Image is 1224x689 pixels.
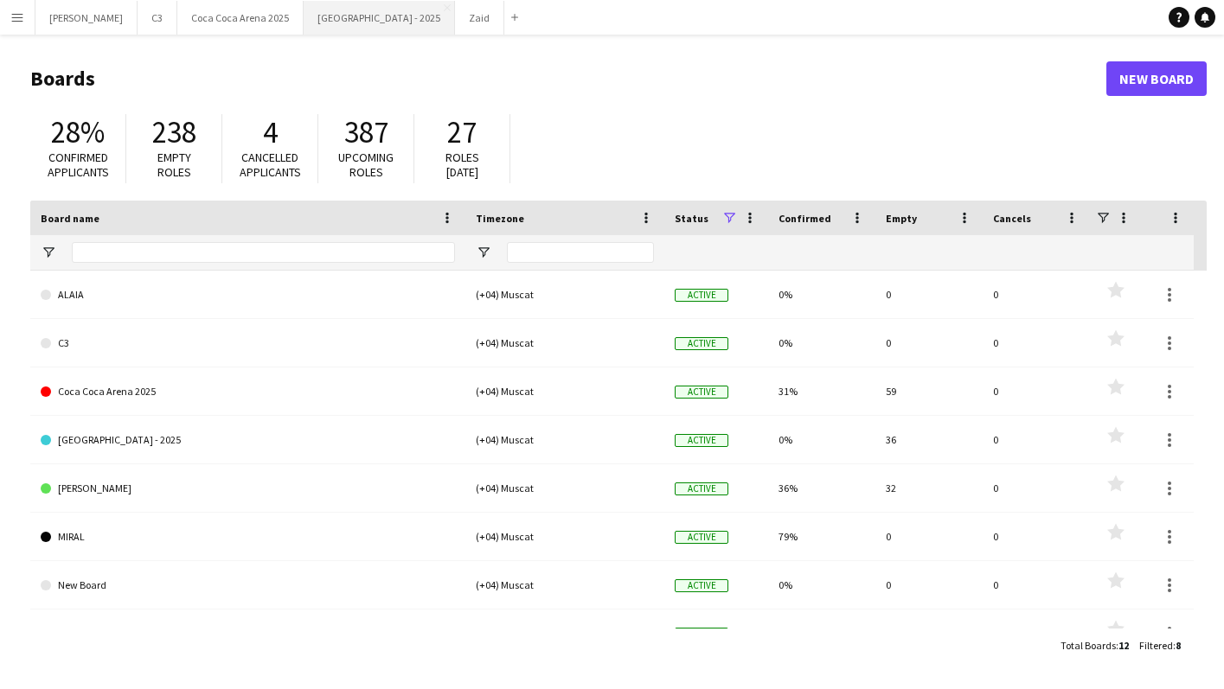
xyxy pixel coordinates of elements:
div: 0 [983,271,1090,318]
span: Active [675,337,728,350]
span: Confirmed [779,212,831,225]
span: 27 [447,113,477,151]
span: Upcoming roles [338,150,394,180]
div: 0 [983,367,1090,415]
input: Board name Filter Input [72,242,455,263]
div: 36 [875,416,983,463]
button: Coca Coca Arena 2025 [177,1,304,35]
div: 36% [768,464,875,512]
div: 0 [875,513,983,560]
span: Cancelled applicants [240,150,301,180]
div: 32 [875,464,983,512]
span: Active [675,289,728,302]
a: Coca Coca Arena 2025 [41,367,455,416]
a: C3 [41,319,455,367]
span: Empty [886,212,917,225]
div: 31% [768,367,875,415]
a: [GEOGRAPHIC_DATA] - 2025 [41,416,455,464]
span: Empty roles [157,150,191,180]
button: Zaid [455,1,504,35]
div: (+04) Muscat [465,464,664,512]
span: Timezone [476,212,524,225]
button: [PERSON_NAME] [35,1,138,35]
span: Active [675,628,728,641]
div: 0% [768,561,875,609]
div: 0 [875,561,983,609]
span: 28% [51,113,105,151]
div: 27% [768,609,875,657]
span: Roles [DATE] [445,150,479,180]
span: Active [675,434,728,447]
span: Filtered [1139,639,1173,652]
div: (+04) Muscat [465,513,664,560]
div: : [1139,628,1181,662]
div: 0 [983,513,1090,560]
span: Total Boards [1061,639,1116,652]
a: MIRAL [41,513,455,561]
div: 111 [875,609,983,657]
div: (+04) Muscat [465,609,664,657]
a: [PERSON_NAME] [41,464,455,513]
span: Active [675,579,728,592]
div: (+04) Muscat [465,367,664,415]
div: (+04) Muscat [465,271,664,318]
span: Confirmed applicants [48,150,109,180]
div: 0% [768,416,875,463]
div: : [1061,628,1129,662]
a: ALAIA [41,271,455,319]
div: 59 [875,367,983,415]
div: 0 [875,271,983,318]
span: Board name [41,212,99,225]
button: [GEOGRAPHIC_DATA] - 2025 [304,1,455,35]
span: 4 [263,113,278,151]
span: 12 [1118,639,1129,652]
div: 0 [983,464,1090,512]
button: C3 [138,1,177,35]
div: 4 [983,609,1090,657]
div: (+04) Muscat [465,319,664,367]
div: 0 [983,319,1090,367]
div: (+04) Muscat [465,561,664,609]
h1: Boards [30,66,1106,92]
div: 0% [768,271,875,318]
span: 387 [344,113,388,151]
div: 0 [983,561,1090,609]
span: Status [675,212,708,225]
div: 79% [768,513,875,560]
div: (+04) Muscat [465,416,664,463]
a: New Board [41,561,455,609]
span: Cancels [993,212,1031,225]
span: Active [675,386,728,399]
span: Active [675,531,728,544]
a: Zaid [41,609,455,658]
input: Timezone Filter Input [507,242,654,263]
span: 8 [1176,639,1181,652]
div: 0% [768,319,875,367]
button: Open Filter Menu [41,245,56,260]
div: 0 [875,319,983,367]
span: Active [675,482,728,495]
div: 0 [983,416,1090,463]
button: Open Filter Menu [476,245,491,260]
span: 238 [152,113,196,151]
a: New Board [1106,61,1207,96]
